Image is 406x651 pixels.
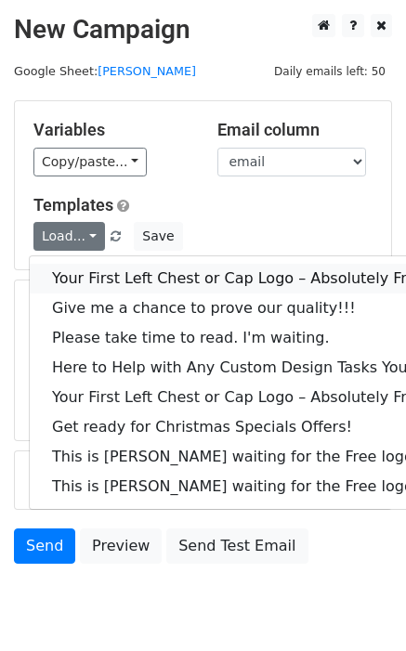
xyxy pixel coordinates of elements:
small: Google Sheet: [14,64,196,78]
a: Load... [33,222,105,251]
a: Send [14,528,75,564]
button: Save [134,222,182,251]
a: [PERSON_NAME] [98,64,196,78]
h5: Variables [33,120,190,140]
iframe: Chat Widget [313,562,406,651]
span: Daily emails left: 50 [268,61,392,82]
h2: New Campaign [14,14,392,46]
a: Copy/paste... [33,148,147,176]
a: Preview [80,528,162,564]
a: Templates [33,195,113,215]
a: Send Test Email [166,528,308,564]
h5: Email column [217,120,373,140]
a: Daily emails left: 50 [268,64,392,78]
